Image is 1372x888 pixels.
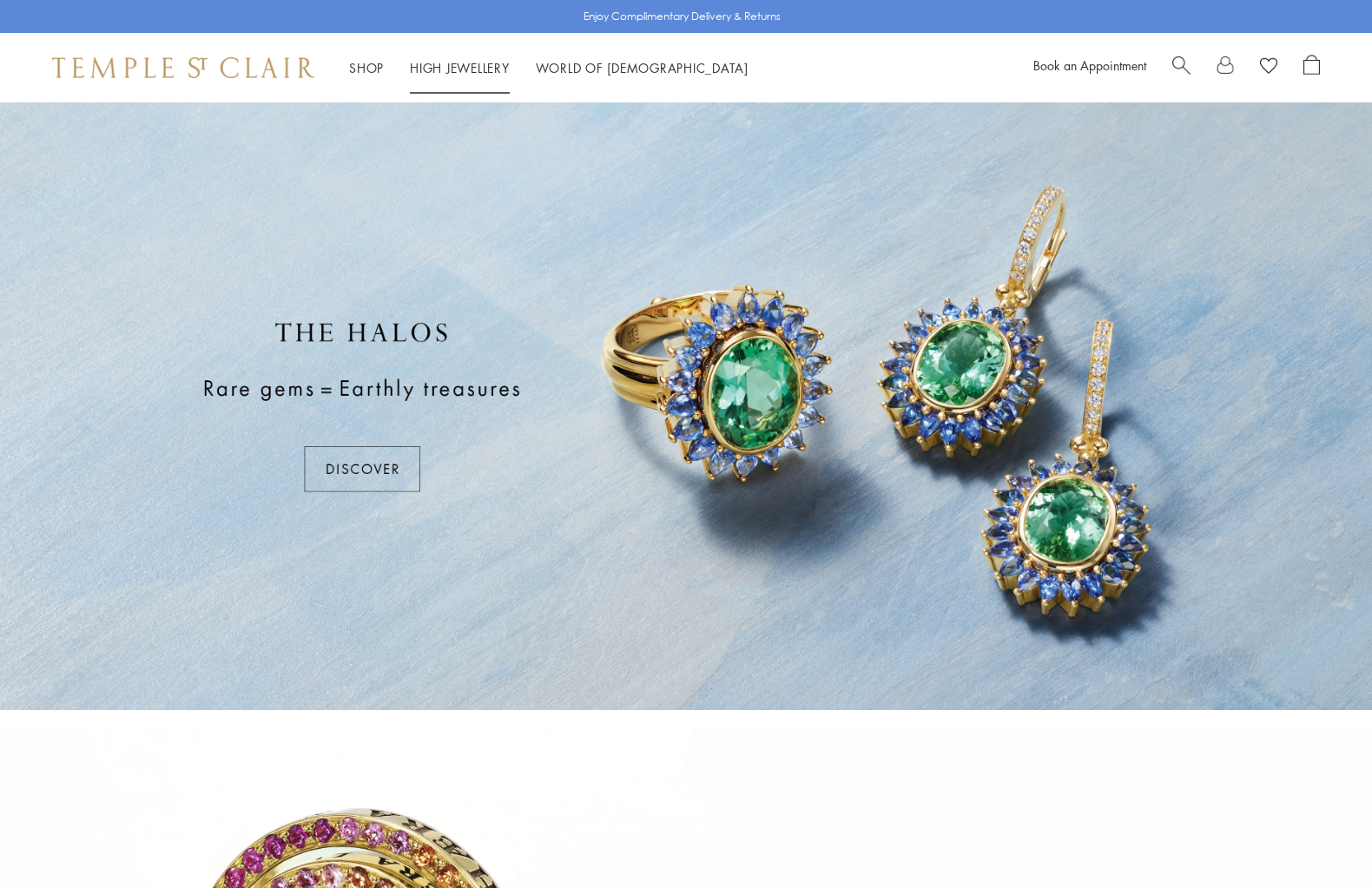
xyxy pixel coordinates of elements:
a: Search [1172,55,1191,81]
a: Book an Appointment [1033,56,1146,74]
p: Enjoy Complimentary Delivery & Returns [584,8,781,25]
a: View Wishlist [1260,55,1277,81]
a: ShopShop [349,59,384,76]
iframe: Gorgias live chat messenger [1285,806,1355,871]
img: Temple St. Clair [52,57,314,78]
nav: Main navigation [349,57,749,79]
a: World of [DEMOGRAPHIC_DATA]World of [DEMOGRAPHIC_DATA] [536,59,749,76]
a: High JewelleryHigh Jewellery [410,59,510,76]
a: Open Shopping Bag [1303,55,1320,81]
